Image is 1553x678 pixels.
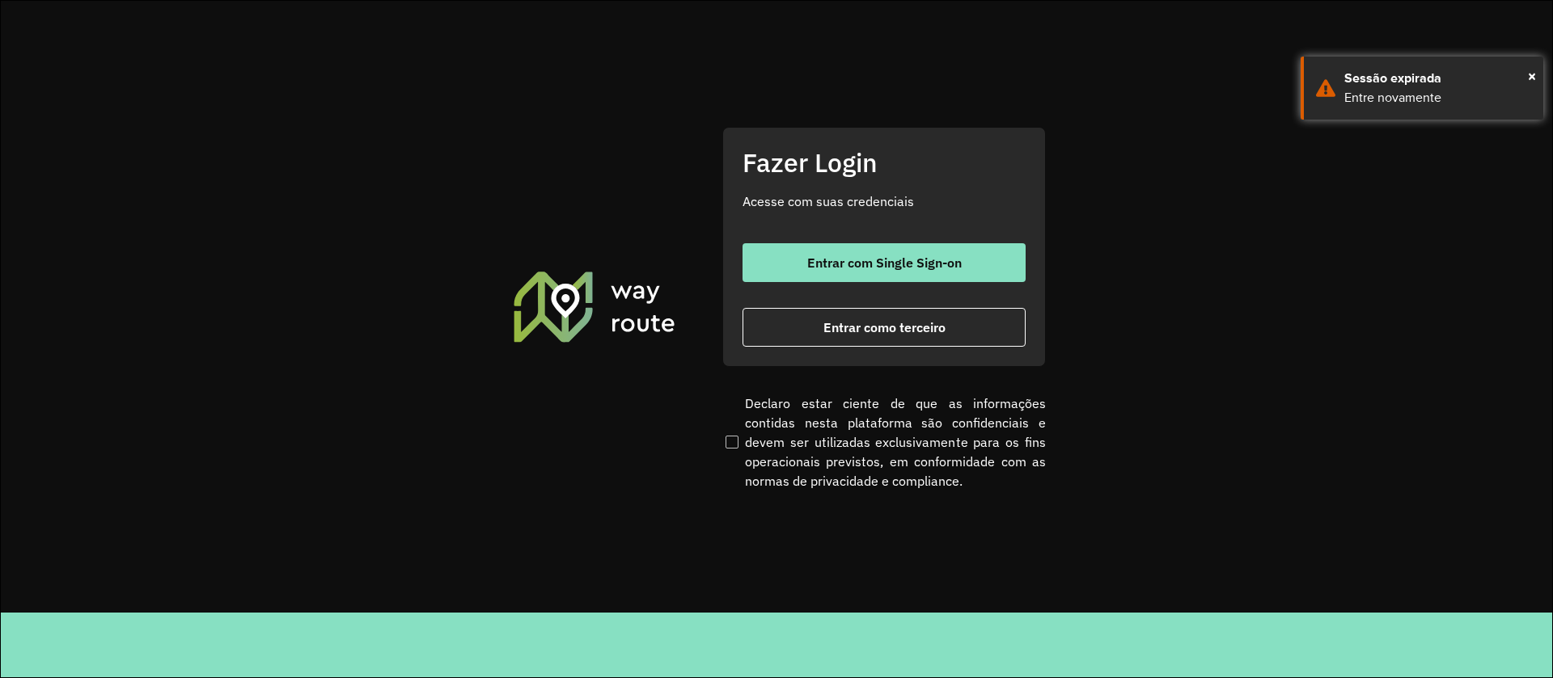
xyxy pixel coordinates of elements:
span: Entrar como terceiro [823,321,946,334]
button: button [743,308,1026,347]
h2: Fazer Login [743,147,1026,178]
p: Acesse com suas credenciais [743,192,1026,211]
span: Entrar com Single Sign-on [807,256,962,269]
span: × [1528,64,1536,88]
label: Declaro estar ciente de que as informações contidas nesta plataforma são confidenciais e devem se... [722,394,1046,491]
button: Close [1528,64,1536,88]
button: button [743,243,1026,282]
div: Sessão expirada [1344,69,1531,88]
div: Entre novamente [1344,88,1531,107]
img: Roteirizador AmbevTech [511,269,678,343]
